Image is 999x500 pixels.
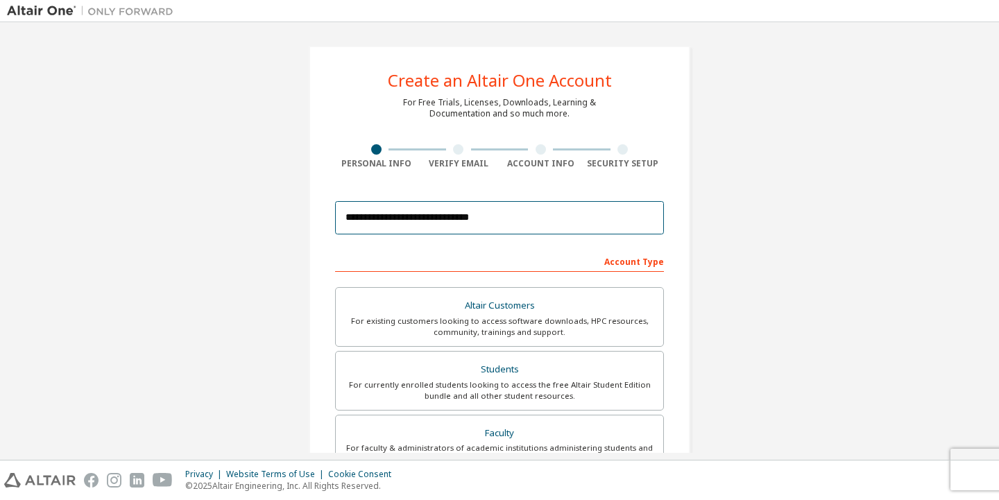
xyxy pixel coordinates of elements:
[388,72,612,89] div: Create an Altair One Account
[344,316,655,338] div: For existing customers looking to access software downloads, HPC resources, community, trainings ...
[130,473,144,488] img: linkedin.svg
[344,379,655,402] div: For currently enrolled students looking to access the free Altair Student Edition bundle and all ...
[344,442,655,465] div: For faculty & administrators of academic institutions administering students and accessing softwa...
[7,4,180,18] img: Altair One
[499,158,582,169] div: Account Info
[107,473,121,488] img: instagram.svg
[344,424,655,443] div: Faculty
[344,360,655,379] div: Students
[185,480,400,492] p: © 2025 Altair Engineering, Inc. All Rights Reserved.
[84,473,99,488] img: facebook.svg
[403,97,596,119] div: For Free Trials, Licenses, Downloads, Learning & Documentation and so much more.
[344,296,655,316] div: Altair Customers
[418,158,500,169] div: Verify Email
[153,473,173,488] img: youtube.svg
[226,469,328,480] div: Website Terms of Use
[185,469,226,480] div: Privacy
[582,158,665,169] div: Security Setup
[335,158,418,169] div: Personal Info
[4,473,76,488] img: altair_logo.svg
[335,250,664,272] div: Account Type
[328,469,400,480] div: Cookie Consent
